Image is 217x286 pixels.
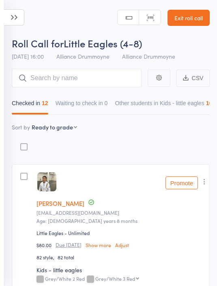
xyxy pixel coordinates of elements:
[86,242,111,248] a: Show more
[56,96,108,114] button: Waiting to check in0
[115,96,215,114] button: Other students in Kids - little eagles101
[56,242,82,248] small: Due [DATE]
[56,52,110,60] span: Alliance Drummoyne
[165,176,198,189] button: Promote
[37,172,56,191] img: image1705394875.png
[12,36,64,50] span: Roll Call for
[12,123,30,131] label: Sort by
[105,100,108,106] div: 0
[58,254,74,261] span: 82 total
[12,69,142,87] input: Search by name
[37,210,204,216] small: chi@ctngroup.com.au
[37,266,204,274] div: Kids - little eagles
[115,242,129,248] a: Adjust
[176,70,210,87] button: CSV
[37,229,90,236] div: Little Eagles - Unlimited
[206,100,215,106] div: 101
[37,217,138,224] span: Age: [DEMOGRAPHIC_DATA] years 8 months
[64,36,142,50] span: Little Eagles (4-8)
[37,242,204,248] div: $80.00
[37,276,204,283] div: Grey/White 2 Red
[122,52,175,60] span: Alliance Drummoyne
[12,52,44,60] span: [DATE] 16:00
[37,254,58,261] span: 82 style
[37,199,84,208] a: [PERSON_NAME]
[32,123,73,131] div: Ready to grade
[12,96,48,114] button: Checked in12
[42,100,48,106] div: 12
[168,10,210,26] a: Exit roll call
[95,276,135,281] div: Grey/White 3 Red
